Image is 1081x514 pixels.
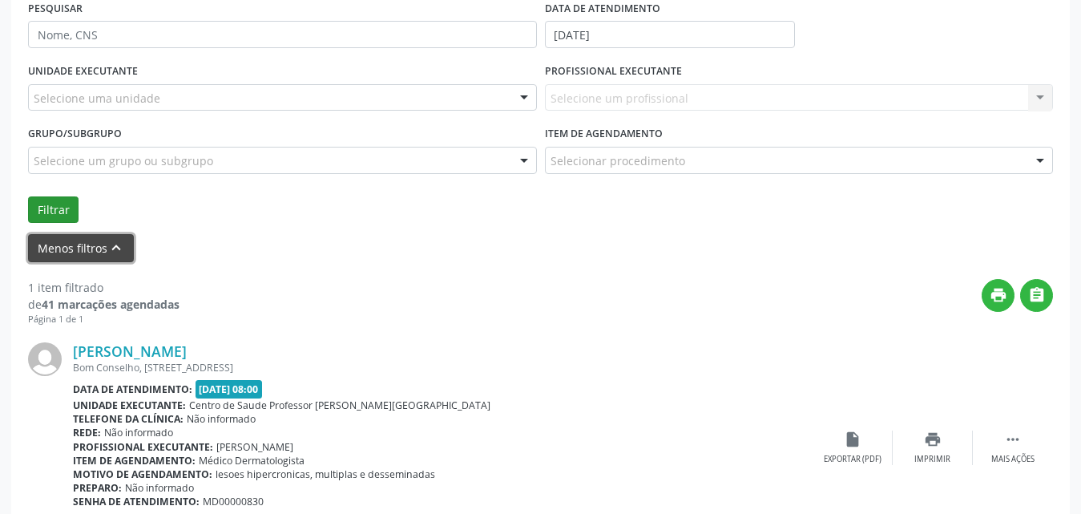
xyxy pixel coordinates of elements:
[545,59,682,84] label: PROFISSIONAL EXECUTANTE
[73,399,186,412] b: Unidade executante:
[982,279,1014,312] button: print
[545,21,795,48] input: Selecione um intervalo
[28,279,179,296] div: 1 item filtrado
[216,440,293,454] span: [PERSON_NAME]
[196,380,263,399] span: [DATE] 08:00
[28,21,537,48] input: Nome, CNS
[73,426,101,439] b: Rede:
[844,431,861,448] i: insert_drive_file
[28,234,134,262] button: Menos filtroskeyboard_arrow_up
[73,454,196,467] b: Item de agendamento:
[187,412,256,426] span: Não informado
[189,399,490,412] span: Centro de Saude Professor [PERSON_NAME][GEOGRAPHIC_DATA]
[914,454,950,465] div: Imprimir
[73,440,213,454] b: Profissional executante:
[73,467,212,481] b: Motivo de agendamento:
[545,122,663,147] label: Item de agendamento
[203,495,264,508] span: MD00000830
[28,342,62,376] img: img
[28,296,179,313] div: de
[551,152,685,169] span: Selecionar procedimento
[73,495,200,508] b: Senha de atendimento:
[73,481,122,495] b: Preparo:
[216,467,435,481] span: lesoes hipercronicas, multiplas e desseminadas
[28,122,122,147] label: Grupo/Subgrupo
[28,313,179,326] div: Página 1 de 1
[991,454,1035,465] div: Mais ações
[125,481,194,495] span: Não informado
[73,342,187,360] a: [PERSON_NAME]
[28,196,79,224] button: Filtrar
[42,297,179,312] strong: 41 marcações agendadas
[924,431,942,448] i: print
[104,426,173,439] span: Não informado
[1020,279,1053,312] button: 
[34,90,160,107] span: Selecione uma unidade
[73,382,192,396] b: Data de atendimento:
[107,239,125,257] i: keyboard_arrow_up
[199,454,305,467] span: Médico Dermatologista
[73,361,813,374] div: Bom Conselho, [STREET_ADDRESS]
[824,454,881,465] div: Exportar (PDF)
[28,59,138,84] label: UNIDADE EXECUTANTE
[1004,431,1022,448] i: 
[990,286,1007,304] i: print
[1028,286,1046,304] i: 
[73,412,184,426] b: Telefone da clínica:
[34,152,213,169] span: Selecione um grupo ou subgrupo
